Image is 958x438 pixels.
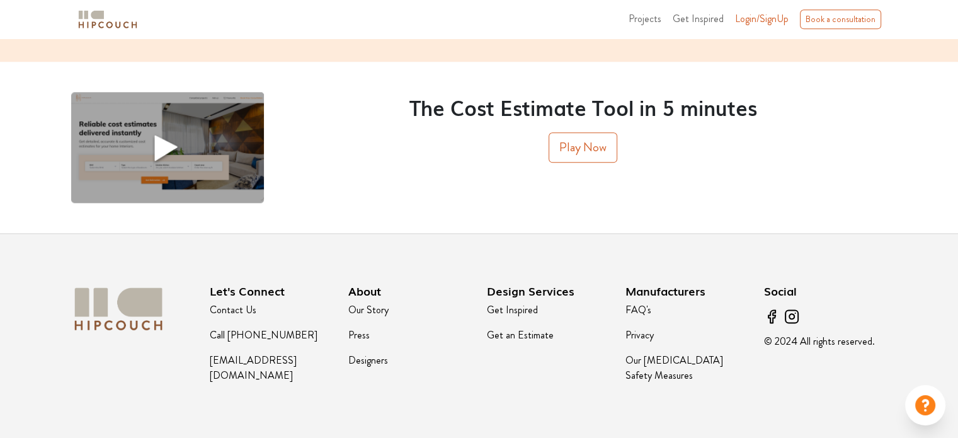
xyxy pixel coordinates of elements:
a: Privacy [625,328,654,342]
img: logo-white.svg [71,284,166,333]
img: logo-horizontal.svg [76,8,139,30]
h3: Let's Connect [210,284,333,298]
a: Our Story [348,303,389,317]
a: [EMAIL_ADDRESS][DOMAIN_NAME] [210,353,297,383]
a: Contact Us [210,303,256,317]
button: Play Now [549,132,617,163]
span: Login/SignUp [735,11,789,26]
p: © 2024 All rights reserved. [764,334,887,349]
a: Designers [348,353,388,367]
span: logo-horizontal.svg [76,5,139,33]
h3: Design Services [487,284,610,298]
span: Projects [629,11,661,26]
span: The Cost Estimate Tool in 5 minutes [409,92,757,122]
a: FAQ's [625,303,651,317]
a: Call [PHONE_NUMBER] [210,328,317,342]
span: Get Inspired [673,11,724,26]
a: Get an Estimate [487,328,554,342]
h3: Manufacturers [625,284,749,298]
div: Book a consultation [800,9,881,29]
a: Press [348,328,370,342]
h3: Social [764,284,887,298]
img: demo-video [71,92,264,203]
h3: About [348,284,472,298]
a: Our [MEDICAL_DATA] Safety Measures [625,353,723,383]
a: Get Inspired [487,303,538,317]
